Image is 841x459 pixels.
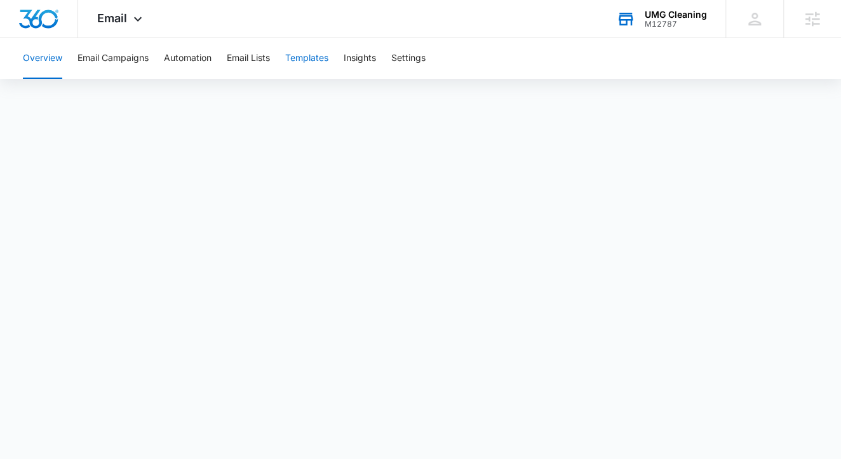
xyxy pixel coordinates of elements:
button: Email Lists [227,38,270,79]
button: Settings [391,38,426,79]
div: account id [645,20,707,29]
div: account name [645,10,707,20]
button: Templates [285,38,328,79]
button: Email Campaigns [77,38,149,79]
button: Automation [164,38,212,79]
span: Email [97,11,127,25]
button: Overview [23,38,62,79]
button: Insights [344,38,376,79]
